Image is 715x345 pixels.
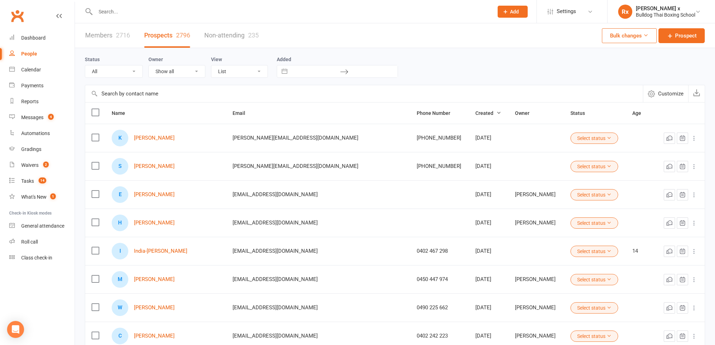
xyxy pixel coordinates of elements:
div: Molly [112,271,128,288]
button: Email [233,109,253,117]
div: 0402 242 223 [417,333,463,339]
button: Owner [515,109,537,117]
button: Status [570,109,593,117]
div: Elio [112,186,128,203]
span: [EMAIL_ADDRESS][DOMAIN_NAME] [233,244,318,258]
a: [PERSON_NAME] [134,276,175,282]
div: 0450 447 974 [417,276,463,282]
div: [PHONE_NUMBER] [417,135,463,141]
a: [PERSON_NAME] [134,333,175,339]
span: [EMAIL_ADDRESS][DOMAIN_NAME] [233,329,318,343]
div: Siobhan [112,158,128,175]
label: Added [277,57,398,62]
span: Owner [515,110,537,116]
label: Owner [148,57,163,62]
a: Automations [9,125,75,141]
span: 1 [50,193,56,199]
a: Prospects2796 [144,23,190,48]
div: 0402 467 298 [417,248,463,254]
a: Class kiosk mode [9,250,75,266]
a: Messages 4 [9,110,75,125]
div: Payments [21,83,43,88]
div: 0490 225 662 [417,305,463,311]
div: [DATE] [475,333,502,339]
button: Customize [643,85,688,102]
span: Age [632,110,649,116]
div: Waivers [21,162,39,168]
span: 4 [48,114,54,120]
a: Prospect [658,28,705,43]
a: Non-attending235 [204,23,259,48]
a: Waivers 2 [9,157,75,173]
div: Dashboard [21,35,46,41]
button: Select status [570,246,618,257]
button: Phone Number [417,109,458,117]
div: [PERSON_NAME] x [636,5,695,12]
a: Calendar [9,62,75,78]
span: [EMAIL_ADDRESS][DOMAIN_NAME] [233,273,318,286]
a: [PERSON_NAME] [134,220,175,226]
span: [PERSON_NAME][EMAIL_ADDRESS][DOMAIN_NAME] [233,159,358,173]
div: [DATE] [475,135,502,141]
label: View [211,57,222,62]
button: Select status [570,217,618,229]
button: Age [632,109,649,117]
a: India-[PERSON_NAME] [134,248,187,254]
span: [EMAIL_ADDRESS][DOMAIN_NAME] [233,188,318,201]
a: Roll call [9,234,75,250]
span: Email [233,110,253,116]
button: Add [498,6,528,18]
a: Reports [9,94,75,110]
span: Name [112,110,133,116]
a: Payments [9,78,75,94]
a: General attendance kiosk mode [9,218,75,234]
button: Select status [570,161,618,172]
div: Calendar [21,67,41,72]
button: Interact with the calendar and add the check-in date for your trip. [278,65,291,77]
div: People [21,51,37,57]
div: What's New [21,194,47,200]
span: Customize [658,89,684,98]
div: General attendance [21,223,64,229]
span: Prospect [675,31,697,40]
div: Gradings [21,146,41,152]
a: [PERSON_NAME] [134,192,175,198]
div: [DATE] [475,163,502,169]
div: 235 [248,31,259,39]
button: Select status [570,133,618,144]
span: 14 [39,177,46,183]
div: Automations [21,130,50,136]
span: Add [510,9,519,14]
span: [EMAIL_ADDRESS][DOMAIN_NAME] [233,301,318,314]
div: [PERSON_NAME] [515,220,558,226]
span: Phone Number [417,110,458,116]
span: Status [570,110,593,116]
div: Tasks [21,178,34,184]
div: Hayley [112,215,128,231]
div: Will [112,299,128,316]
div: Charlie [112,328,128,344]
button: Select status [570,274,618,285]
a: People [9,46,75,62]
input: Search... [93,7,489,17]
a: [PERSON_NAME] [134,305,175,311]
span: [PERSON_NAME][EMAIL_ADDRESS][DOMAIN_NAME] [233,131,358,145]
button: Bulk changes [602,28,657,43]
div: [PHONE_NUMBER] [417,163,463,169]
span: Created [475,110,501,116]
input: Search by contact name [85,85,643,102]
div: [DATE] [475,276,502,282]
div: 14 [632,248,650,254]
div: [DATE] [475,305,502,311]
div: Open Intercom Messenger [7,321,24,338]
span: [EMAIL_ADDRESS][DOMAIN_NAME] [233,216,318,229]
div: [DATE] [475,192,502,198]
a: Members2716 [85,23,130,48]
button: Select status [570,302,618,314]
div: Reports [21,99,39,104]
span: Settings [557,4,576,19]
div: [DATE] [475,248,502,254]
div: Class check-in [21,255,52,261]
button: Created [475,109,501,117]
a: Gradings [9,141,75,157]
